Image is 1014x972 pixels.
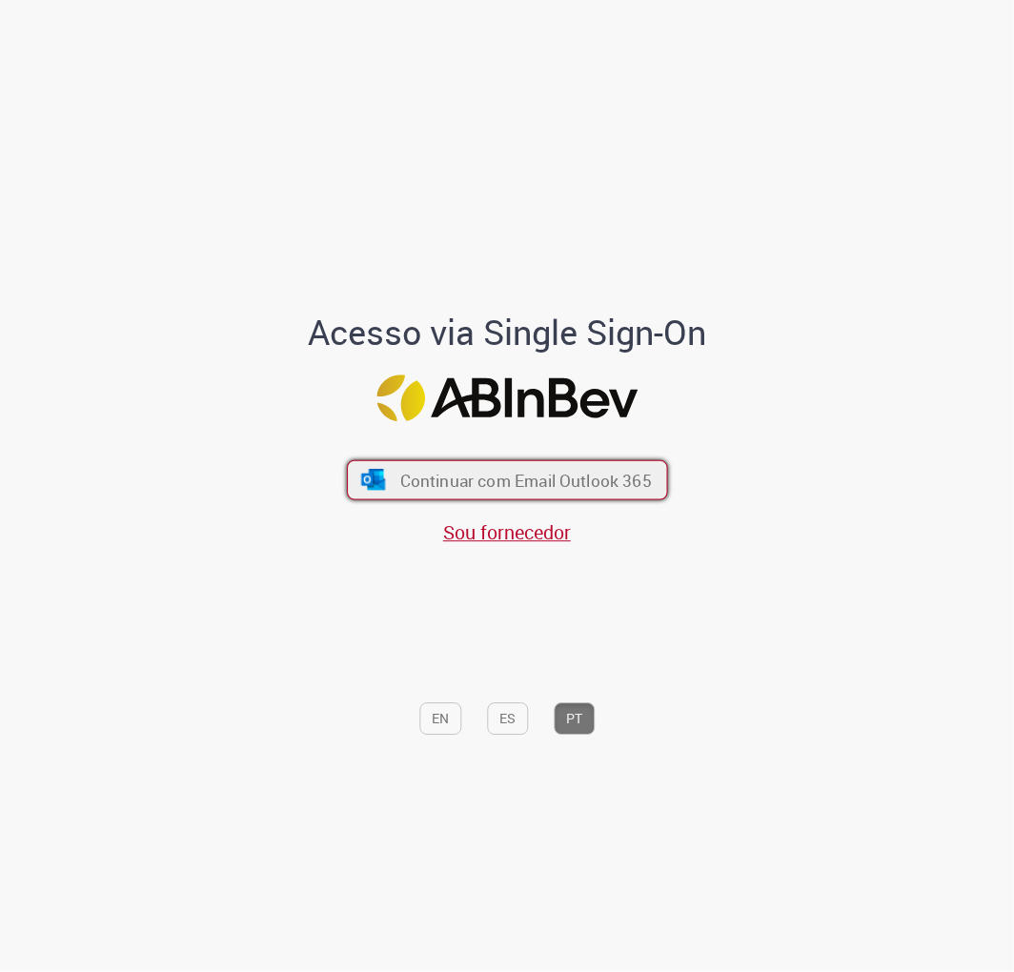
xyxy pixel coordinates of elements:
[487,703,528,736] button: ES
[443,520,571,546] a: Sou fornecedor
[291,314,724,352] h1: Acesso via Single Sign-On
[399,469,651,491] span: Continuar com Email Outlook 365
[419,703,461,736] button: EN
[359,470,387,491] img: ícone Azure/Microsoft 360
[376,375,638,421] img: Logo ABInBev
[347,460,668,500] button: ícone Azure/Microsoft 360 Continuar com Email Outlook 365
[554,703,595,736] button: PT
